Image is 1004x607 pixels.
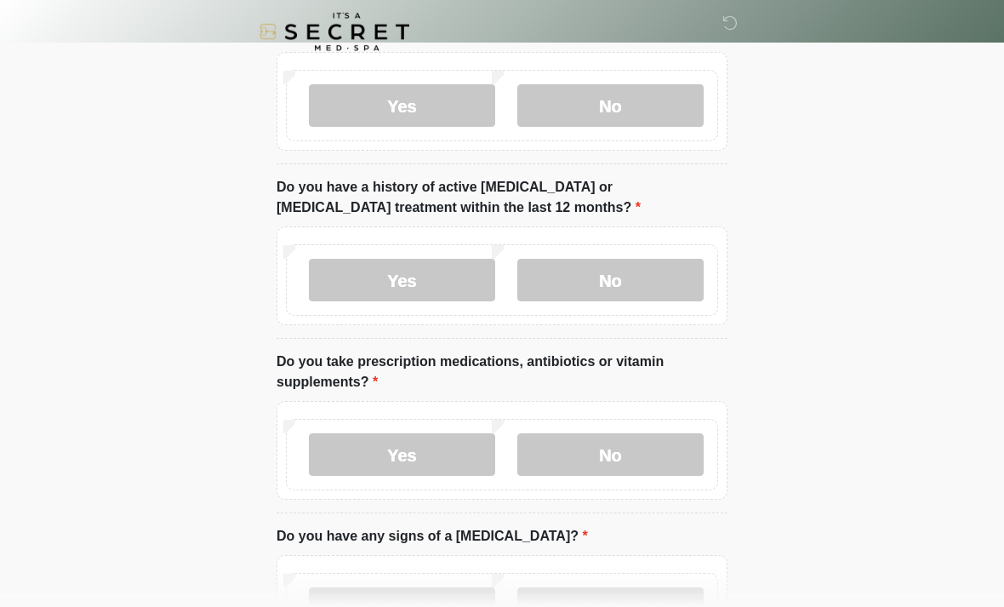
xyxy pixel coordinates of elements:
[260,13,409,51] img: It's A Secret Med Spa Logo
[277,527,588,547] label: Do you have any signs of a [MEDICAL_DATA]?
[309,85,495,128] label: Yes
[517,434,704,477] label: No
[277,352,727,393] label: Do you take prescription medications, antibiotics or vitamin supplements?
[309,260,495,302] label: Yes
[277,178,727,219] label: Do you have a history of active [MEDICAL_DATA] or [MEDICAL_DATA] treatment within the last 12 mon...
[517,260,704,302] label: No
[309,434,495,477] label: Yes
[517,85,704,128] label: No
